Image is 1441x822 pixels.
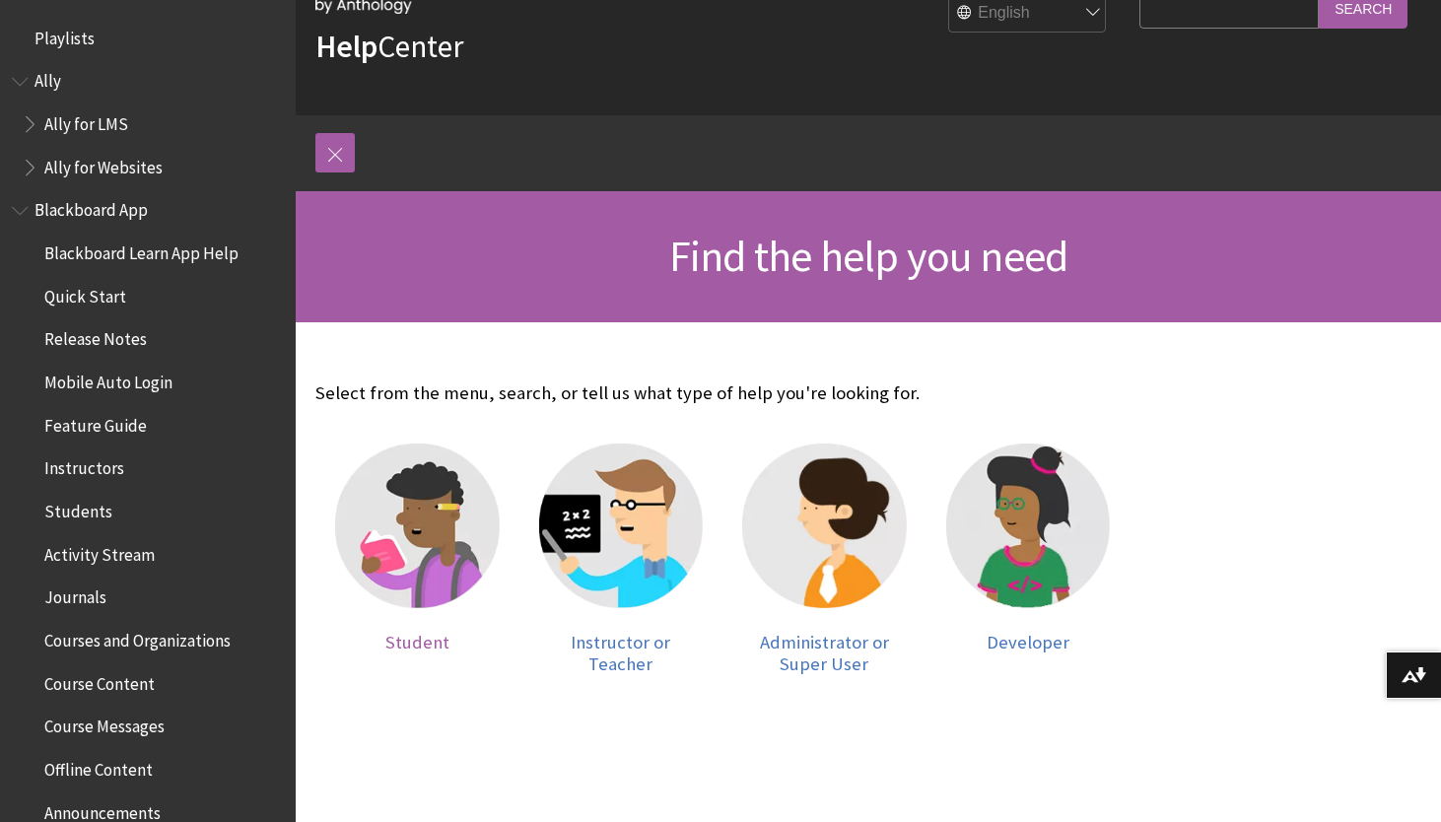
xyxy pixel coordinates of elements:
[315,380,1130,406] p: Select from the menu, search, or tell us what type of help you're looking for.
[44,667,155,694] span: Course Content
[34,194,148,221] span: Blackboard App
[44,452,124,479] span: Instructors
[742,444,907,674] a: Administrator Administrator or Super User
[669,229,1067,283] span: Find the help you need
[34,65,61,92] span: Ally
[12,65,284,184] nav: Book outline for Anthology Ally Help
[44,151,163,177] span: Ally for Websites
[571,631,670,675] span: Instructor or Teacher
[44,323,147,350] span: Release Notes
[44,107,128,134] span: Ally for LMS
[987,631,1069,653] span: Developer
[12,22,284,55] nav: Book outline for Playlists
[742,444,907,608] img: Administrator
[44,366,172,392] span: Mobile Auto Login
[315,27,463,66] a: HelpCenter
[946,444,1111,674] a: Developer
[44,538,155,565] span: Activity Stream
[760,631,889,675] span: Administrator or Super User
[315,27,377,66] strong: Help
[44,237,239,263] span: Blackboard Learn App Help
[539,444,704,608] img: Instructor
[34,22,95,48] span: Playlists
[44,711,165,737] span: Course Messages
[44,495,112,521] span: Students
[44,280,126,307] span: Quick Start
[44,582,106,608] span: Journals
[335,444,500,608] img: Student
[385,631,449,653] span: Student
[44,409,147,436] span: Feature Guide
[335,444,500,674] a: Student Student
[44,753,153,780] span: Offline Content
[44,624,231,651] span: Courses and Organizations
[539,444,704,674] a: Instructor Instructor or Teacher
